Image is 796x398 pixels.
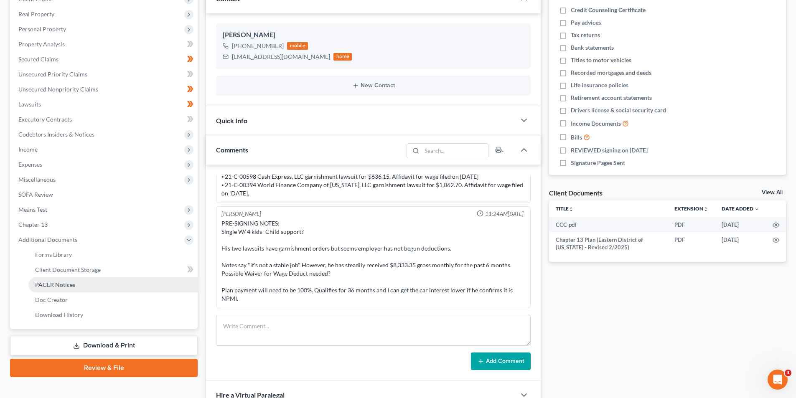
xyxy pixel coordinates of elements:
span: REVIEWED signing on [DATE] [571,146,648,155]
span: SOFA Review [18,191,53,198]
iframe: Intercom live chat [768,370,788,390]
span: Real Property [18,10,54,18]
span: Credit Counseling Certificate [571,6,646,14]
i: expand_more [754,207,759,212]
a: Unsecured Nonpriority Claims [12,82,198,97]
a: PACER Notices [28,277,198,292]
td: CCC-pdf [549,217,668,232]
i: unfold_more [703,207,708,212]
span: Download History [35,311,83,318]
span: Personal Property [18,25,66,33]
span: Miscellaneous [18,176,56,183]
span: Bank statements [571,43,614,52]
td: Chapter 13 Plan (Eastern District of [US_STATE] - Revised 2/2025) [549,232,668,255]
a: Titleunfold_more [556,205,574,212]
span: Recorded mortgages and deeds [571,68,651,77]
a: SOFA Review [12,187,198,202]
span: Lawsuits [18,101,41,108]
span: Pay advices [571,18,601,27]
button: Add Comment [471,352,531,370]
span: Executory Contracts [18,116,72,123]
div: Client Documents [549,188,603,197]
a: Date Added expand_more [722,205,759,212]
span: Titles to motor vehicles [571,56,631,64]
div: [PERSON_NAME] [221,210,261,218]
span: Signature Pages Sent [571,159,625,167]
span: Expenses [18,161,42,168]
span: Comments [216,146,248,154]
span: Property Analysis [18,41,65,48]
span: Income [18,146,38,153]
span: Client Document Storage [35,266,101,273]
span: Chapter 13 [18,221,48,228]
span: Doc Creator [35,296,68,303]
span: Unsecured Priority Claims [18,71,87,78]
td: [DATE] [715,232,766,255]
span: Retirement account statements [571,94,652,102]
span: Additional Documents [18,236,77,243]
a: Review & File [10,359,198,377]
a: Download & Print [10,336,198,355]
div: [PERSON_NAME] [223,30,524,40]
span: Drivers license & social security card [571,106,666,114]
a: Forms Library [28,247,198,262]
div: home [333,53,352,61]
a: View All [762,190,783,195]
a: Client Document Storage [28,262,198,277]
span: PACER Notices [35,281,75,288]
span: Bills [571,133,582,142]
span: 3 [785,370,791,376]
div: PRE-SIGNING NOTES: Single W/ 4 kids- Child support? His two lawsuits have garnishment orders but ... [221,219,525,303]
a: Lawsuits [12,97,198,112]
span: Means Test [18,206,47,213]
span: 11:24AM[DATE] [485,210,524,218]
a: Secured Claims [12,52,198,67]
a: Extensionunfold_more [674,205,708,212]
span: Quick Info [216,117,247,124]
a: Doc Creator [28,292,198,307]
i: unfold_more [569,207,574,212]
a: Download History [28,307,198,322]
button: New Contact [223,82,524,89]
span: Tax returns [571,31,600,39]
span: Forms Library [35,251,72,258]
a: Executory Contracts [12,112,198,127]
div: [EMAIL_ADDRESS][DOMAIN_NAME] [232,53,330,61]
td: PDF [668,232,715,255]
td: PDF [668,217,715,232]
span: Life insurance policies [571,81,628,89]
td: [DATE] [715,217,766,232]
a: Unsecured Priority Claims [12,67,198,82]
span: Secured Claims [18,56,58,63]
div: [PHONE_NUMBER] [232,42,284,50]
span: Unsecured Nonpriority Claims [18,86,98,93]
div: mobile [287,42,308,50]
span: Codebtors Insiders & Notices [18,131,94,138]
span: Income Documents [571,119,621,128]
input: Search... [422,144,488,158]
a: Property Analysis [12,37,198,52]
